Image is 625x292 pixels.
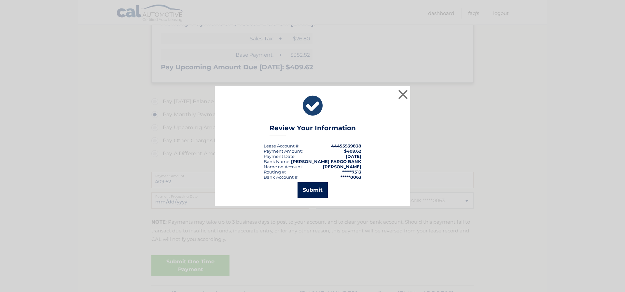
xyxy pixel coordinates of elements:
[264,174,299,180] div: Bank Account #:
[331,143,361,148] strong: 44455539838
[264,154,295,159] span: Payment Date
[264,143,299,148] div: Lease Account #:
[264,164,303,169] div: Name on Account:
[323,164,361,169] strong: [PERSON_NAME]
[346,154,361,159] span: [DATE]
[264,148,303,154] div: Payment Amount:
[298,182,328,198] button: Submit
[270,124,356,135] h3: Review Your Information
[396,88,410,101] button: ×
[264,169,286,174] div: Routing #:
[264,154,296,159] div: :
[264,159,290,164] div: Bank Name:
[344,148,361,154] span: $409.62
[291,159,361,164] strong: [PERSON_NAME] FARGO BANK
